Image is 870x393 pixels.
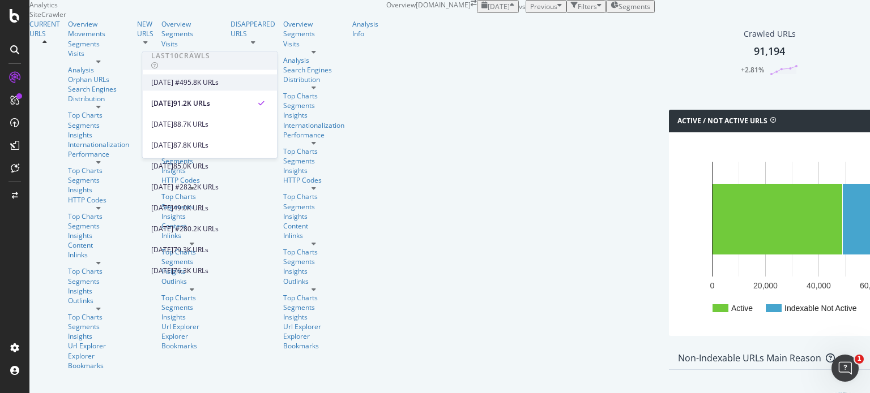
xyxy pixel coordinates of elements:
a: Distribution [283,75,344,84]
span: 2025 Sep. 4th [488,2,510,11]
a: Url Explorer [68,341,129,351]
a: Segments [283,202,344,211]
a: Insights [283,266,344,276]
div: [DATE] [151,98,173,109]
a: Top Charts [283,192,344,201]
div: [DATE] #2 [151,224,184,234]
div: Inlinks [68,250,129,260]
div: 79.3K URLs [173,245,208,255]
a: Analysis Info [352,19,378,38]
div: Distribution [68,94,129,103]
div: 82.2K URLs [184,182,219,192]
a: Insights [283,211,344,221]
span: vs [519,2,526,11]
div: Last 10 Crawls [151,51,210,61]
a: Url Explorer [161,322,223,331]
a: Top Charts [283,247,344,257]
a: Overview [68,19,129,29]
div: 49.0K URLs [173,203,208,213]
a: HTTP Codes [68,195,129,205]
a: Explorer Bookmarks [283,331,344,351]
a: Analysis [68,65,129,75]
a: Top Charts [68,211,129,221]
span: 1 [855,355,864,364]
a: Segments [68,322,129,331]
div: Segments [68,221,129,231]
text: Indexable Not Active [784,304,857,313]
a: Insights [68,130,129,140]
a: Overview [161,19,223,29]
a: Segments [283,156,344,166]
a: Content [68,240,129,250]
a: Insights [283,110,344,120]
a: Performance [68,149,129,159]
div: [DATE] [151,245,173,255]
a: Search Engines [68,84,117,94]
div: Segments [283,257,344,266]
div: Analysis [283,55,344,65]
a: Insights [68,331,129,341]
a: Segments [283,29,344,38]
div: Segments [283,101,344,110]
span: Segments [619,2,650,11]
div: 76.3K URLs [173,266,208,276]
div: 91.2K URLs [173,98,210,109]
a: Search Engines [283,65,332,75]
a: Internationalization [283,120,344,130]
div: [DATE] [151,266,173,276]
a: Internationalization [68,140,129,149]
a: Top Charts [283,146,344,156]
div: 80.2K URLs [184,224,219,234]
div: Visits [283,39,344,49]
a: Explorer Bookmarks [161,331,223,351]
div: Insights [161,312,223,322]
div: Insights [283,312,344,322]
a: Performance [283,130,344,140]
a: NEW URLS [137,19,153,38]
div: Segments [68,175,129,185]
a: Url Explorer [283,322,344,331]
a: Explorer Bookmarks [68,351,129,370]
div: Outlinks [68,296,129,305]
div: Overview [283,19,344,29]
a: DISAPPEARED URLS [231,19,275,38]
a: Top Charts [68,166,129,175]
div: Segments [283,303,344,312]
div: Segments [161,29,223,38]
text: 20,000 [753,281,778,290]
div: Top Charts [161,293,223,303]
div: [DATE] [151,140,173,150]
a: Segments [68,277,129,286]
div: 95.8K URLs [184,77,219,88]
a: Segments [68,120,129,130]
div: Orphan URLs [68,75,129,84]
a: Inlinks [283,231,344,240]
div: Crawled URLs [744,28,796,40]
a: Segments [161,303,223,312]
div: Non-Indexable URLs Main Reason [678,352,821,364]
span: Previous [530,2,557,11]
div: Top Charts [283,91,344,101]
